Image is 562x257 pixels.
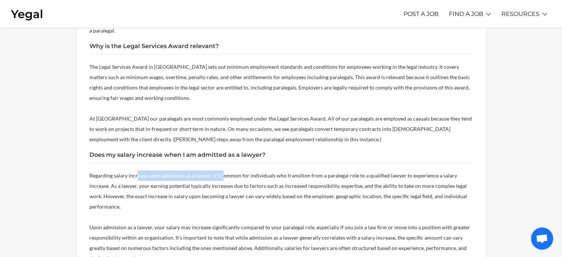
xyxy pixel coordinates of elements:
[89,43,473,54] h2: Why is the Legal Services Award relevant?
[89,115,472,142] span: At [GEOGRAPHIC_DATA] our paralegals are most commonly employed under the Legal Services Award. Al...
[89,172,467,210] span: Regarding salary increase upon admission as a lawyer, it’s common for individuals who transition ...
[531,227,553,250] div: Open chat
[501,4,539,24] a: RESOURCES
[403,4,439,24] a: POST A JOB
[89,152,473,163] h2: Does my salary increase when I am admitted as a lawyer?
[449,4,483,24] a: FIND A JOB
[89,64,470,101] span: The Legal Services Award in [GEOGRAPHIC_DATA] sets out minimum employment standards and condition...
